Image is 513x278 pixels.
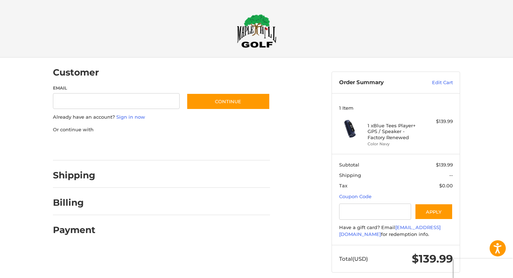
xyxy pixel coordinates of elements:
h2: Customer [53,67,99,78]
iframe: PayPal-paylater [112,140,166,153]
p: Already have an account? [53,114,270,121]
div: $139.99 [424,118,453,125]
button: Continue [186,93,270,110]
img: Maple Hill Golf [237,14,276,48]
button: Apply [415,204,453,220]
h3: 1 Item [339,105,453,111]
h2: Shipping [53,170,95,181]
span: -- [449,172,453,178]
span: $139.99 [436,162,453,168]
iframe: Google Customer Reviews [454,259,513,278]
h3: Order Summary [339,79,417,86]
a: Sign in now [116,114,145,120]
a: Coupon Code [339,193,372,199]
iframe: PayPal-venmo [173,140,227,153]
span: Total (USD) [339,255,368,262]
iframe: PayPal-paypal [51,140,105,153]
span: $139.99 [412,252,453,265]
h2: Payment [53,224,95,236]
span: Subtotal [339,162,359,168]
a: Edit Cart [417,79,453,86]
div: Have a gift card? Email for redemption info. [339,224,453,238]
h2: Billing [53,197,95,208]
label: Email [53,85,180,91]
span: Shipping [339,172,361,178]
p: Or continue with [53,126,270,133]
li: Color Navy [368,141,423,147]
h4: 1 x Blue Tees Player+ GPS / Speaker - Factory Renewed [368,123,423,140]
input: Gift Certificate or Coupon Code [339,204,411,220]
span: Tax [339,183,347,188]
span: $0.00 [439,183,453,188]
